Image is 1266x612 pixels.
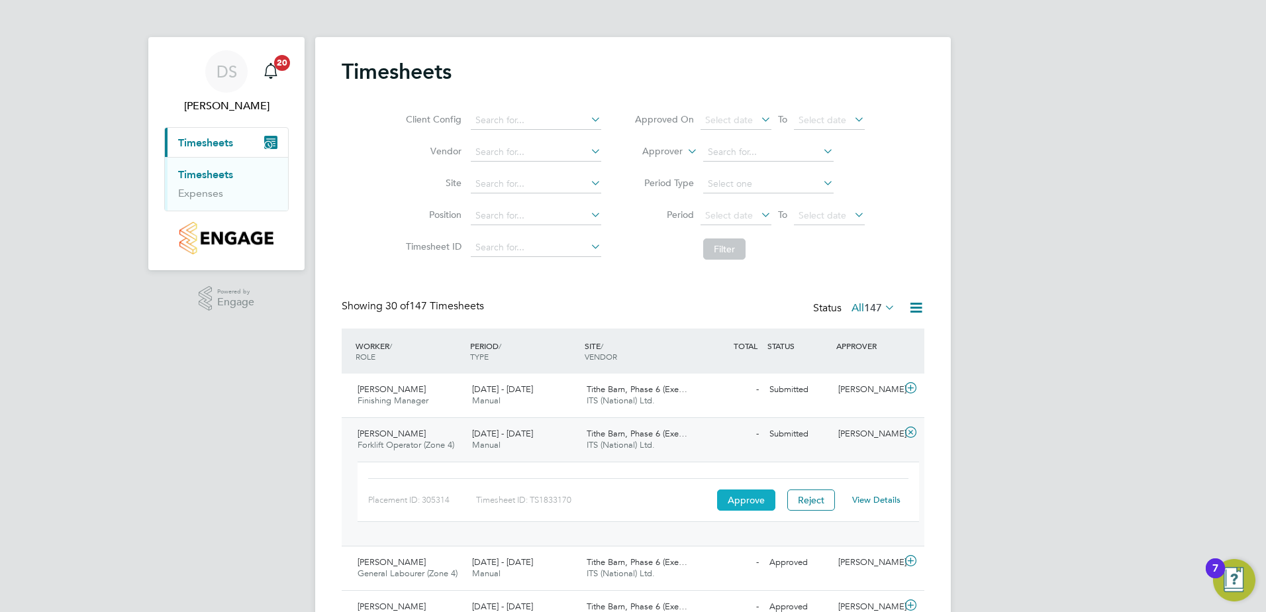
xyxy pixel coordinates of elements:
[623,145,683,158] label: Approver
[178,136,233,149] span: Timesheets
[471,175,601,193] input: Search for...
[352,334,467,368] div: WORKER
[358,568,458,579] span: General Labourer (Zone 4)
[402,209,462,221] label: Position
[472,428,533,439] span: [DATE] - [DATE]
[587,556,687,568] span: Tithe Barn, Phase 6 (Exe…
[472,383,533,395] span: [DATE] - [DATE]
[764,423,833,445] div: Submitted
[703,175,834,193] input: Select one
[358,439,454,450] span: Forklift Operator (Zone 4)
[358,428,426,439] span: [PERSON_NAME]
[217,286,254,297] span: Powered by
[864,301,882,315] span: 147
[402,240,462,252] label: Timesheet ID
[179,222,273,254] img: countryside-properties-logo-retina.png
[774,111,791,128] span: To
[472,568,501,579] span: Manual
[471,238,601,257] input: Search for...
[368,489,476,511] div: Placement ID: 305314
[581,334,696,368] div: SITE
[471,143,601,162] input: Search for...
[1213,559,1255,601] button: Open Resource Center, 7 new notifications
[1212,568,1218,586] div: 7
[165,128,288,157] button: Timesheets
[358,383,426,395] span: [PERSON_NAME]
[178,187,223,199] a: Expenses
[165,157,288,211] div: Timesheets
[402,145,462,157] label: Vendor
[833,379,902,401] div: [PERSON_NAME]
[852,494,901,505] a: View Details
[471,111,601,130] input: Search for...
[587,601,687,612] span: Tithe Barn, Phase 6 (Exe…
[274,55,290,71] span: 20
[813,299,898,318] div: Status
[356,351,375,362] span: ROLE
[705,114,753,126] span: Select date
[634,209,694,221] label: Period
[587,395,655,406] span: ITS (National) Ltd.
[385,299,484,313] span: 147 Timesheets
[472,556,533,568] span: [DATE] - [DATE]
[734,340,757,351] span: TOTAL
[471,207,601,225] input: Search for...
[695,423,764,445] div: -
[358,556,426,568] span: [PERSON_NAME]
[799,209,846,221] span: Select date
[833,334,902,358] div: APPROVER
[703,143,834,162] input: Search for...
[587,568,655,579] span: ITS (National) Ltd.
[164,98,289,114] span: Dave Smith
[717,489,775,511] button: Approve
[385,299,409,313] span: 30 of
[472,395,501,406] span: Manual
[833,552,902,574] div: [PERSON_NAME]
[587,383,687,395] span: Tithe Barn, Phase 6 (Exe…
[587,439,655,450] span: ITS (National) Ltd.
[402,177,462,189] label: Site
[705,209,753,221] span: Select date
[342,299,487,313] div: Showing
[764,334,833,358] div: STATUS
[703,238,746,260] button: Filter
[389,340,392,351] span: /
[787,489,835,511] button: Reject
[852,301,895,315] label: All
[472,439,501,450] span: Manual
[258,50,284,93] a: 20
[634,177,694,189] label: Period Type
[472,601,533,612] span: [DATE] - [DATE]
[695,379,764,401] div: -
[695,552,764,574] div: -
[764,379,833,401] div: Submitted
[833,423,902,445] div: [PERSON_NAME]
[470,351,489,362] span: TYPE
[799,114,846,126] span: Select date
[585,351,617,362] span: VENDOR
[402,113,462,125] label: Client Config
[476,489,714,511] div: Timesheet ID: TS1833170
[178,168,233,181] a: Timesheets
[358,395,428,406] span: Finishing Manager
[774,206,791,223] span: To
[164,50,289,114] a: DS[PERSON_NAME]
[164,222,289,254] a: Go to home page
[199,286,255,311] a: Powered byEngage
[601,340,603,351] span: /
[217,297,254,308] span: Engage
[148,37,305,270] nav: Main navigation
[217,63,237,80] span: DS
[342,58,452,85] h2: Timesheets
[764,552,833,574] div: Approved
[634,113,694,125] label: Approved On
[358,601,426,612] span: [PERSON_NAME]
[467,334,581,368] div: PERIOD
[499,340,501,351] span: /
[587,428,687,439] span: Tithe Barn, Phase 6 (Exe…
